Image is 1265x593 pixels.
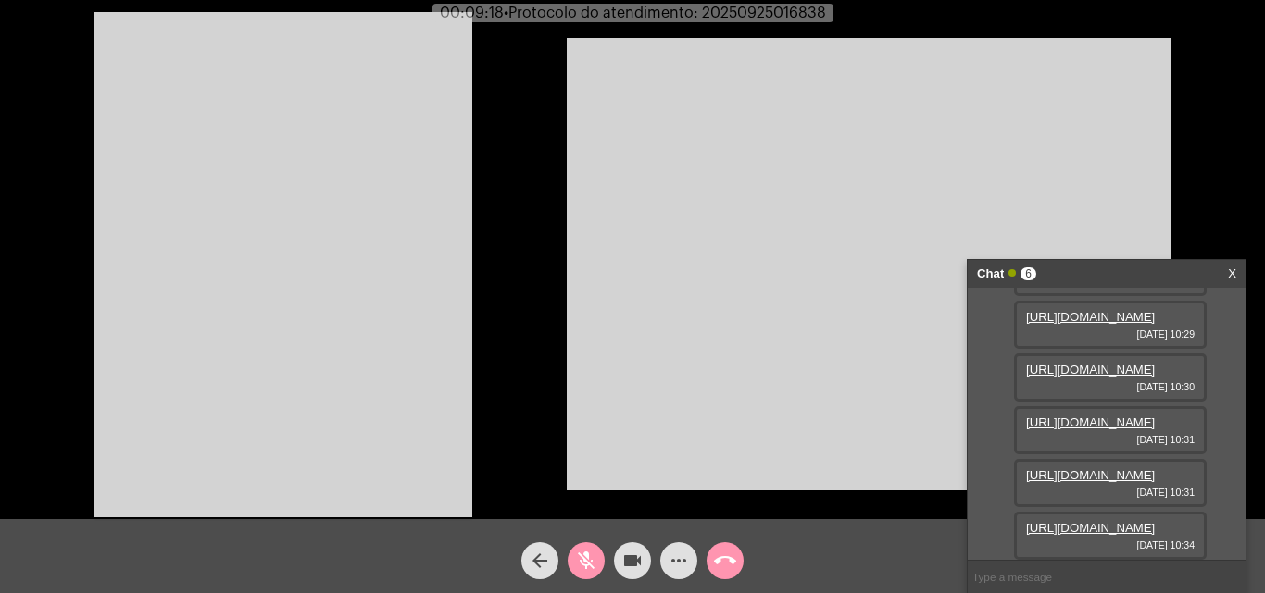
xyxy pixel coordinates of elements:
[1026,434,1195,445] span: [DATE] 10:31
[504,6,826,20] span: Protocolo do atendimento: 20250925016838
[1021,267,1036,280] span: 6
[1026,487,1195,498] span: [DATE] 10:31
[1008,269,1016,277] span: Online
[1026,363,1155,377] a: [URL][DOMAIN_NAME]
[968,561,1246,593] input: Type a message
[1026,521,1155,535] a: [URL][DOMAIN_NAME]
[1026,539,1195,550] span: [DATE] 10:34
[504,6,508,20] span: •
[1228,260,1236,288] a: X
[714,550,736,572] mat-icon: call_end
[1026,415,1155,429] a: [URL][DOMAIN_NAME]
[668,550,690,572] mat-icon: more_horiz
[1026,328,1195,340] span: [DATE] 10:29
[1026,468,1155,482] a: [URL][DOMAIN_NAME]
[977,260,1004,288] strong: Chat
[575,550,597,572] mat-icon: mic_off
[440,6,504,20] span: 00:09:18
[1026,310,1155,324] a: [URL][DOMAIN_NAME]
[529,550,551,572] mat-icon: arrow_back
[1026,381,1195,392] span: [DATE] 10:30
[621,550,644,572] mat-icon: videocam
